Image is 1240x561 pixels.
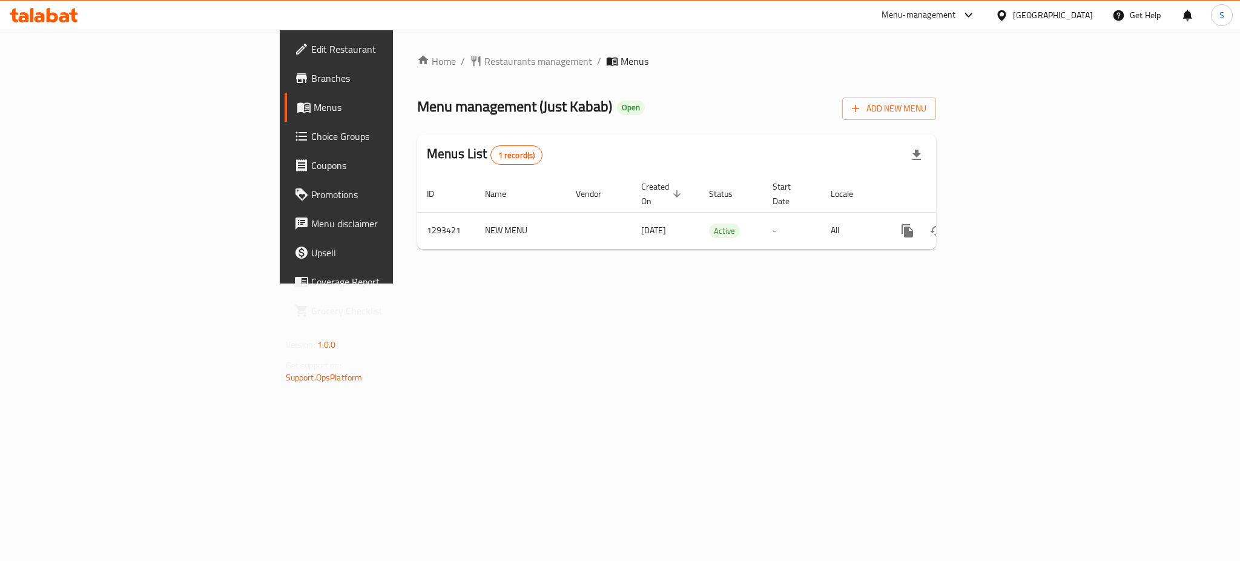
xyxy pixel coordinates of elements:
[285,64,487,93] a: Branches
[286,370,363,385] a: Support.OpsPlatform
[285,296,487,325] a: Grocery Checklist
[597,54,601,68] li: /
[427,145,542,165] h2: Menus List
[831,187,869,201] span: Locale
[286,337,315,353] span: Version:
[617,102,645,113] span: Open
[576,187,617,201] span: Vendor
[311,187,477,202] span: Promotions
[709,187,748,201] span: Status
[311,42,477,56] span: Edit Restaurant
[470,54,592,68] a: Restaurants management
[617,101,645,115] div: Open
[311,71,477,85] span: Branches
[417,93,612,120] span: Menu management ( Just Kabab )
[641,179,685,208] span: Created On
[491,150,542,161] span: 1 record(s)
[893,216,922,245] button: more
[317,337,336,353] span: 1.0.0
[763,212,821,249] td: -
[709,224,740,238] span: Active
[1219,8,1224,22] span: S
[852,101,926,116] span: Add New Menu
[285,122,487,151] a: Choice Groups
[902,141,931,170] div: Export file
[311,158,477,173] span: Coupons
[490,145,543,165] div: Total records count
[427,187,450,201] span: ID
[286,357,341,373] span: Get support on:
[621,54,648,68] span: Menus
[417,54,936,68] nav: breadcrumb
[285,209,487,238] a: Menu disclaimer
[883,176,1019,213] th: Actions
[821,212,883,249] td: All
[417,176,1019,250] table: enhanced table
[314,100,477,115] span: Menus
[485,187,522,201] span: Name
[285,238,487,267] a: Upsell
[311,216,477,231] span: Menu disclaimer
[709,224,740,238] div: Active
[773,179,806,208] span: Start Date
[285,35,487,64] a: Edit Restaurant
[311,274,477,289] span: Coverage Report
[475,212,566,249] td: NEW MENU
[1013,8,1093,22] div: [GEOGRAPHIC_DATA]
[285,93,487,122] a: Menus
[285,267,487,296] a: Coverage Report
[922,216,951,245] button: Change Status
[484,54,592,68] span: Restaurants management
[311,129,477,144] span: Choice Groups
[285,180,487,209] a: Promotions
[311,245,477,260] span: Upsell
[311,304,477,318] span: Grocery Checklist
[882,8,956,22] div: Menu-management
[842,98,936,120] button: Add New Menu
[285,151,487,180] a: Coupons
[641,222,666,238] span: [DATE]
